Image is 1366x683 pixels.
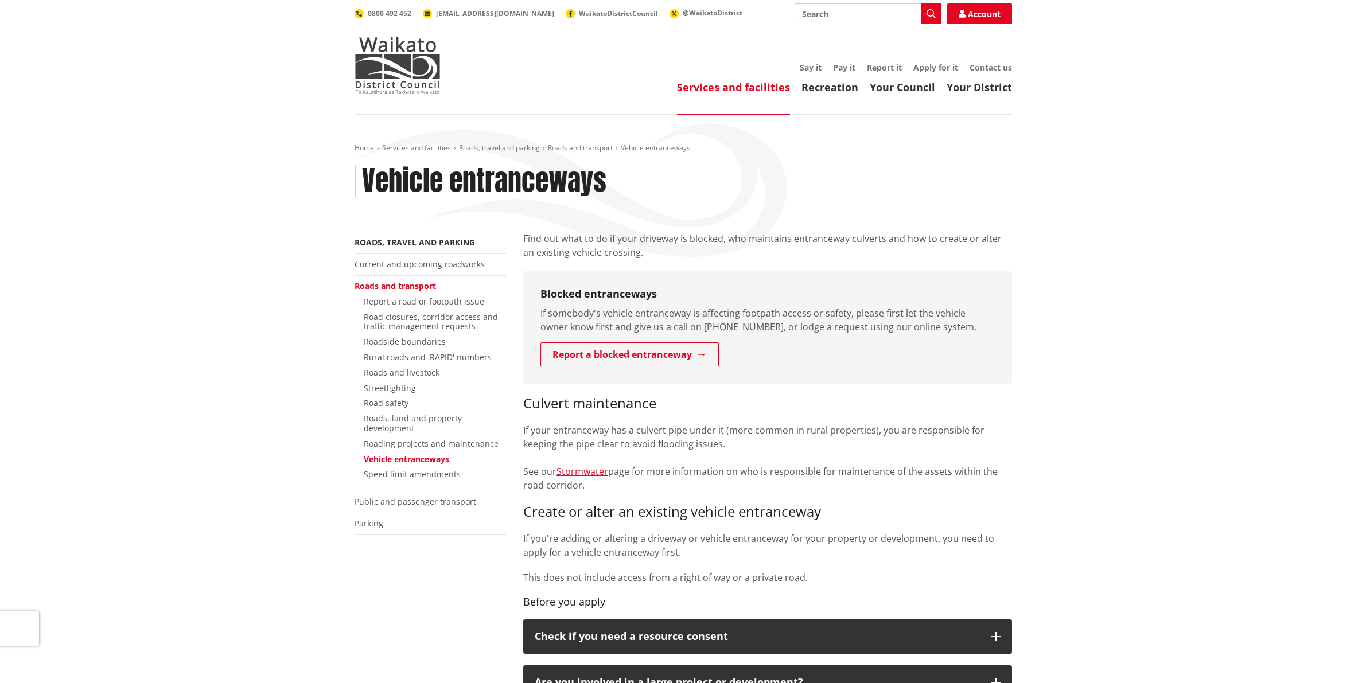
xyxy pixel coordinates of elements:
[913,62,958,73] a: Apply for it
[364,352,492,362] a: Rural roads and 'RAPID' numbers
[364,454,449,465] a: Vehicle entranceways
[523,532,1012,559] p: If you're adding or altering a driveway or vehicle entranceway for your property or development, ...
[540,342,719,366] a: Report a blocked entranceway
[548,143,613,153] a: Roads and transport
[355,37,441,94] img: Waikato District Council - Te Kaunihera aa Takiwaa o Waikato
[368,9,411,18] span: 0800 492 452
[800,62,822,73] a: Say it
[579,9,658,18] span: WaikatoDistrictCouncil
[355,9,411,18] a: 0800 492 452
[867,62,902,73] a: Report it
[801,80,858,94] a: Recreation
[364,469,461,479] a: Speed limit amendments
[670,8,742,18] a: @WaikatoDistrict
[523,596,1012,608] h4: Before you apply
[364,383,416,393] a: Streetlighting
[566,9,658,18] a: WaikatoDistrictCouncil
[683,8,742,18] span: @WaikatoDistrict
[364,311,498,332] a: Road closures, corridor access and traffic management requests
[523,571,1012,584] p: This does not include access from a right of way or a private road.
[436,9,554,18] span: [EMAIL_ADDRESS][DOMAIN_NAME]
[364,413,462,434] a: Roads, land and property development
[677,80,790,94] a: Services and facilities
[355,280,436,291] a: Roads and transport
[355,143,374,153] a: Home
[556,465,608,478] a: Stormwater
[364,397,408,408] a: Road safety
[423,9,554,18] a: [EMAIL_ADDRESS][DOMAIN_NAME]
[355,237,475,248] a: Roads, travel and parking
[540,306,995,334] p: If somebody's vehicle entranceway is affecting footpath access or safety, please first let the ve...
[523,619,1012,654] button: Check if you need a resource consent
[947,3,1012,24] a: Account
[362,165,606,198] h1: Vehicle entranceways
[355,259,485,270] a: Current and upcoming roadworks
[535,631,980,642] p: Check if you need a resource consent
[540,288,995,300] h3: Blocked entranceways
[364,336,446,347] a: Roadside boundaries
[523,504,1012,520] h3: Create or alter an existing vehicle entranceway
[364,367,439,378] a: Roads and livestock
[355,518,383,529] a: Parking
[382,143,451,153] a: Services and facilities
[970,62,1012,73] a: Contact us
[523,395,1012,412] h3: Culvert maintenance
[947,80,1012,94] a: Your District
[355,143,1012,153] nav: breadcrumb
[523,232,1012,259] p: Find out what to do if your driveway is blocked, who maintains entranceway culverts and how to cr...
[870,80,935,94] a: Your Council
[833,62,855,73] a: Pay it
[621,143,690,153] span: Vehicle entranceways
[523,423,1012,492] p: If your entranceway has a culvert pipe under it (more common in rural properties), you are respon...
[459,143,540,153] a: Roads, travel and parking
[364,296,484,307] a: Report a road or footpath issue
[364,438,499,449] a: Roading projects and maintenance
[795,3,941,24] input: Search input
[355,496,476,507] a: Public and passenger transport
